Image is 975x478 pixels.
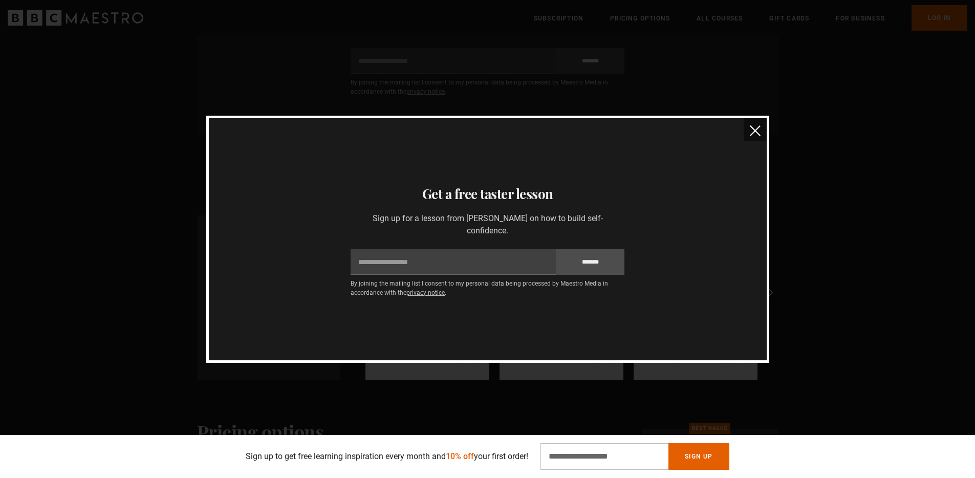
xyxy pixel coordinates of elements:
[446,451,474,461] span: 10% off
[246,450,528,463] p: Sign up to get free learning inspiration every month and your first order!
[221,184,754,204] h3: Get a free taster lesson
[406,289,445,296] a: privacy notice
[668,443,729,470] button: Sign Up
[744,118,767,141] button: close
[351,212,624,237] p: Sign up for a lesson from [PERSON_NAME] on how to build self-confidence.
[351,279,624,297] p: By joining the mailing list I consent to my personal data being processed by Maestro Media in acc...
